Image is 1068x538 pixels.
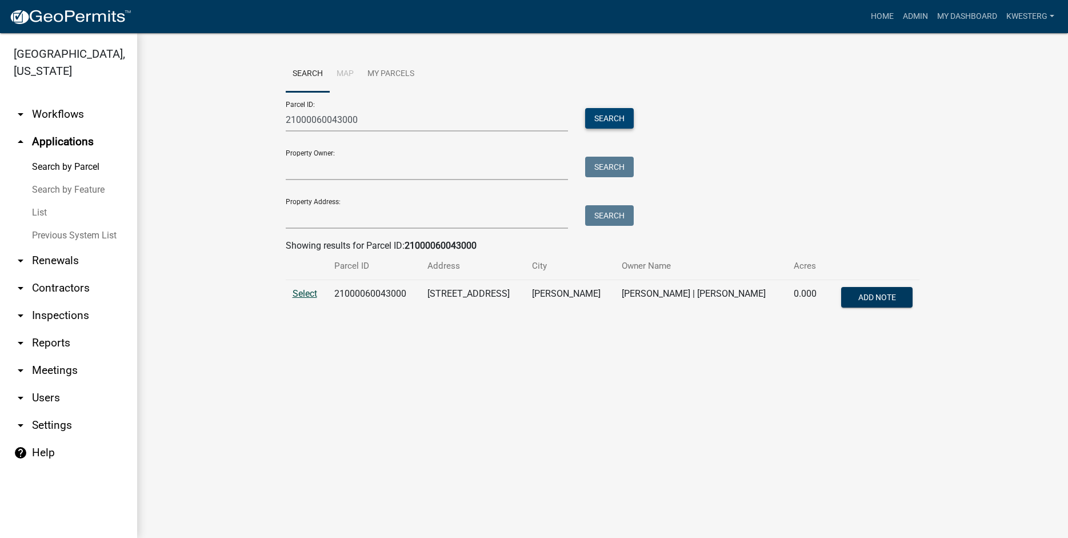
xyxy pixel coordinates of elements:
a: Search [286,56,330,93]
button: Search [585,108,634,129]
i: help [14,446,27,460]
button: Search [585,205,634,226]
i: arrow_drop_down [14,419,27,432]
th: Owner Name [615,253,787,280]
td: 21000060043000 [327,280,421,318]
td: [STREET_ADDRESS] [421,280,525,318]
i: arrow_drop_down [14,364,27,377]
i: arrow_drop_down [14,281,27,295]
a: My Dashboard [933,6,1002,27]
strong: 21000060043000 [405,240,477,251]
td: [PERSON_NAME] | [PERSON_NAME] [615,280,787,318]
th: Parcel ID [327,253,421,280]
i: arrow_drop_down [14,107,27,121]
i: arrow_drop_down [14,391,27,405]
td: 0.000 [787,280,827,318]
a: Home [866,6,898,27]
th: City [525,253,615,280]
a: kwesterg [1002,6,1059,27]
td: [PERSON_NAME] [525,280,615,318]
span: Add Note [858,293,896,302]
a: Select [293,288,317,299]
button: Add Note [841,287,913,308]
i: arrow_drop_down [14,336,27,350]
th: Acres [787,253,827,280]
i: arrow_drop_down [14,254,27,268]
i: arrow_drop_up [14,135,27,149]
a: Admin [898,6,933,27]
th: Address [421,253,525,280]
div: Showing results for Parcel ID: [286,239,920,253]
i: arrow_drop_down [14,309,27,322]
a: My Parcels [361,56,421,93]
button: Search [585,157,634,177]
